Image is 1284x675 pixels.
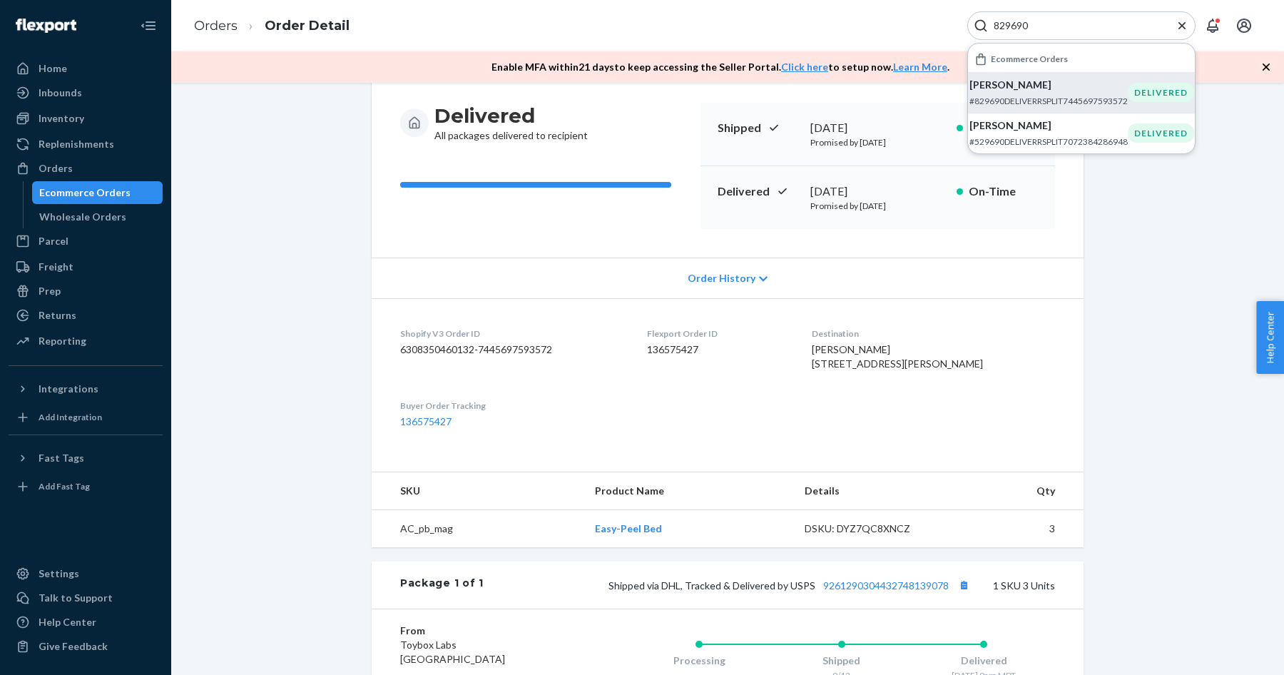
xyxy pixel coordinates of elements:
th: Details [793,472,950,510]
div: Integrations [39,382,98,396]
dd: 136575427 [647,342,790,357]
span: Shipped via DHL, Tracked & Delivered by USPS [608,579,973,592]
div: Add Integration [39,411,102,423]
div: Ecommerce Orders [39,186,131,200]
p: On-Time [969,183,1038,200]
button: Copy tracking number [954,576,973,594]
th: Qty [950,472,1084,510]
div: Inventory [39,111,84,126]
div: Processing [628,654,770,668]
div: Orders [39,161,73,176]
div: Freight [39,260,73,274]
div: Returns [39,308,76,323]
button: Open notifications [1198,11,1227,40]
a: Inbounds [9,81,163,104]
a: Returns [9,304,163,327]
div: [DATE] [810,183,945,200]
a: 9261290304432748139078 [823,579,949,592]
dt: Buyer Order Tracking [400,400,624,412]
td: 3 [950,510,1084,548]
a: Click here [781,61,828,73]
a: Add Integration [9,406,163,429]
a: Wholesale Orders [32,205,163,228]
div: Fast Tags [39,451,84,465]
input: Search Input [988,19,1163,33]
a: Settings [9,562,163,585]
p: Delivered [718,183,799,200]
a: Help Center [9,611,163,634]
button: Help Center [1256,301,1284,374]
a: Prep [9,280,163,303]
button: Close Search [1175,19,1189,34]
div: DSKU: DYZ7QC8XNCZ [805,522,939,536]
span: Order History [688,271,755,285]
a: 136575427 [400,415,452,427]
div: Wholesale Orders [39,210,126,224]
dt: Destination [812,328,1055,340]
div: Delivered [912,654,1055,668]
a: Replenishments [9,133,163,156]
h6: Ecommerce Orders [991,54,1068,64]
a: Learn More [893,61,947,73]
dt: Flexport Order ID [647,328,790,340]
button: Fast Tags [9,447,163,470]
a: Orders [194,18,238,34]
p: #829690DELIVERRSPLIT7445697593572 [969,95,1128,107]
a: Order Detail [265,18,350,34]
a: Add Fast Tag [9,475,163,498]
div: Settings [39,567,79,581]
svg: Search Icon [974,19,988,33]
a: Talk to Support [9,587,163,609]
dd: 6308350460132-7445697593572 [400,342,624,357]
button: Give Feedback [9,635,163,658]
div: Give Feedback [39,639,108,654]
div: Reporting [39,334,86,348]
button: Close Navigation [134,11,163,40]
div: Inbounds [39,86,82,100]
div: Package 1 of 1 [400,576,484,594]
div: [DATE] [810,120,945,136]
dt: From [400,624,571,638]
div: Parcel [39,234,68,248]
dt: Shopify V3 Order ID [400,328,624,340]
button: Integrations [9,377,163,400]
div: Help Center [39,615,96,629]
div: Shipped [770,654,913,668]
div: Replenishments [39,137,114,151]
p: Promised by [DATE] [810,136,945,148]
p: #529690DELIVERRSPLIT7072384286948 [969,136,1128,148]
th: SKU [372,472,584,510]
p: [PERSON_NAME] [969,118,1128,133]
a: Ecommerce Orders [32,181,163,204]
div: All packages delivered to recipient [434,103,588,143]
p: [PERSON_NAME] [969,78,1128,92]
img: Flexport logo [16,19,76,33]
button: Open account menu [1230,11,1258,40]
div: Home [39,61,67,76]
a: Reporting [9,330,163,352]
p: Promised by [DATE] [810,200,945,212]
div: Talk to Support [39,591,113,605]
div: DELIVERED [1128,83,1194,102]
div: Prep [39,284,61,298]
div: DELIVERED [1128,123,1194,143]
td: AC_pb_mag [372,510,584,548]
a: Easy-Peel Bed [595,522,662,534]
a: Home [9,57,163,80]
span: Toybox Labs [GEOGRAPHIC_DATA] [400,639,505,665]
div: Add Fast Tag [39,480,90,492]
ol: breadcrumbs [183,5,361,47]
h3: Delivered [434,103,588,128]
span: [PERSON_NAME] [STREET_ADDRESS][PERSON_NAME] [812,343,983,370]
a: Inventory [9,107,163,130]
p: Shipped [718,120,799,136]
a: Freight [9,255,163,278]
div: 1 SKU 3 Units [484,576,1055,594]
a: Parcel [9,230,163,253]
p: Enable MFA within 21 days to keep accessing the Seller Portal. to setup now. . [491,60,949,74]
th: Product Name [584,472,793,510]
a: Orders [9,157,163,180]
